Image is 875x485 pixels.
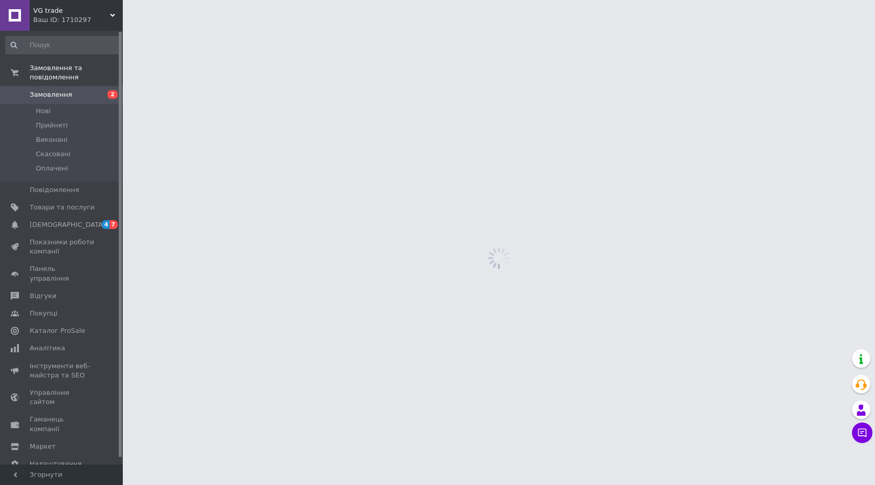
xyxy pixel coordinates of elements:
[30,185,79,195] span: Повідомлення
[33,15,123,25] div: Ваш ID: 1710297
[30,442,56,451] span: Маркет
[36,164,68,173] span: Оплачені
[110,220,118,229] span: 7
[30,388,95,407] span: Управління сайтом
[33,6,110,15] span: VG trade
[107,90,118,99] span: 2
[852,423,872,443] button: Чат з покупцем
[30,309,57,318] span: Покупці
[36,135,68,144] span: Виконані
[30,415,95,433] span: Гаманець компанії
[30,238,95,256] span: Показники роботи компанії
[36,150,71,159] span: Скасовані
[30,64,123,82] span: Замовлення та повідомлення
[30,326,85,335] span: Каталог ProSale
[30,362,95,380] span: Інструменти веб-майстра та SEO
[102,220,110,229] span: 4
[36,107,51,116] span: Нові
[30,291,56,301] span: Відгуки
[30,220,105,229] span: [DEMOGRAPHIC_DATA]
[30,344,65,353] span: Аналітика
[36,121,68,130] span: Прийняті
[5,36,121,54] input: Пошук
[30,459,82,469] span: Налаштування
[485,244,513,272] img: spinner_grey-bg-hcd09dd2d8f1a785e3413b09b97f8118e7.gif
[30,264,95,283] span: Панель управління
[30,203,95,212] span: Товари та послуги
[30,90,72,99] span: Замовлення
